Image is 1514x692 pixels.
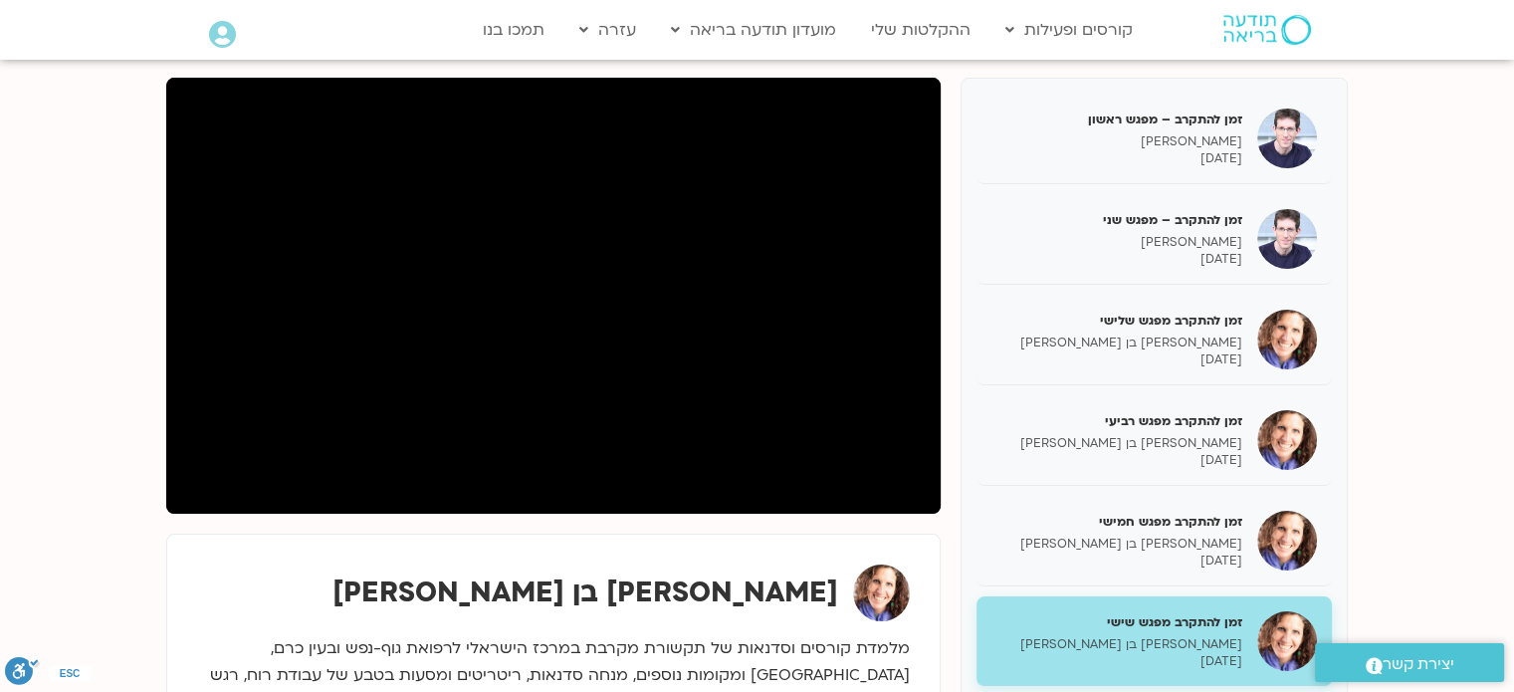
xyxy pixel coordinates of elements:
[991,452,1242,469] p: [DATE]
[661,11,846,49] a: מועדון תודעה בריאה
[1257,310,1317,369] img: זמן להתקרב מפגש שלישי
[991,211,1242,229] h5: זמן להתקרב – מפגש שני
[991,613,1242,631] h5: זמן להתקרב מפגש שישי
[991,513,1242,531] h5: זמן להתקרב מפגש חמישי
[332,574,838,611] strong: [PERSON_NAME] בן [PERSON_NAME]
[991,553,1242,570] p: [DATE]
[991,653,1242,670] p: [DATE]
[991,351,1242,368] p: [DATE]
[991,234,1242,251] p: [PERSON_NAME]
[991,133,1242,150] p: [PERSON_NAME]
[1315,643,1504,682] a: יצירת קשר
[991,150,1242,167] p: [DATE]
[991,335,1242,351] p: [PERSON_NAME] בן [PERSON_NAME]
[991,111,1242,128] h5: זמן להתקרב – מפגש ראשון
[991,312,1242,330] h5: זמן להתקרב מפגש שלישי
[861,11,980,49] a: ההקלטות שלי
[1257,410,1317,470] img: זמן להתקרב מפגש רביעי
[1223,15,1311,45] img: תודעה בריאה
[1257,109,1317,168] img: זמן להתקרב – מפגש ראשון
[1257,511,1317,571] img: זמן להתקרב מפגש חמישי
[991,536,1242,553] p: [PERSON_NAME] בן [PERSON_NAME]
[569,11,646,49] a: עזרה
[991,636,1242,653] p: [PERSON_NAME] בן [PERSON_NAME]
[473,11,554,49] a: תמכו בנו
[853,565,910,621] img: שאנייה כהן בן חיים
[1383,651,1454,678] span: יצירת קשר
[991,435,1242,452] p: [PERSON_NAME] בן [PERSON_NAME]
[1257,611,1317,671] img: זמן להתקרב מפגש שישי
[1257,209,1317,269] img: זמן להתקרב – מפגש שני
[995,11,1143,49] a: קורסים ופעילות
[991,412,1242,430] h5: זמן להתקרב מפגש רביעי
[991,251,1242,268] p: [DATE]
